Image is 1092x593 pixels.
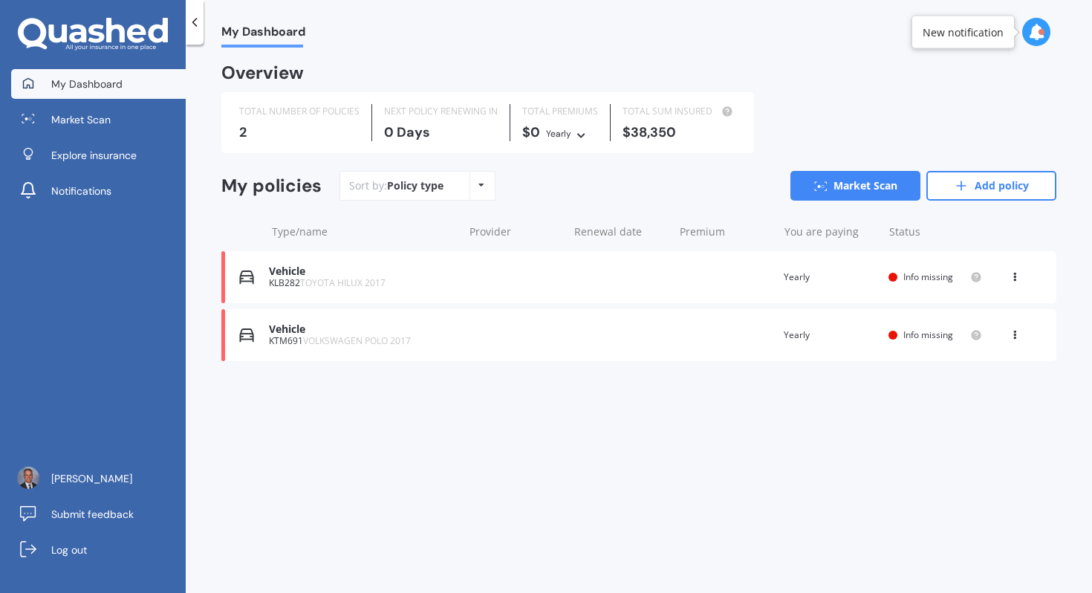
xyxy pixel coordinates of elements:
[623,125,736,140] div: $38,350
[11,105,186,135] a: Market Scan
[221,25,305,45] span: My Dashboard
[51,148,137,163] span: Explore insurance
[269,323,455,336] div: Vehicle
[784,224,877,239] div: You are paying
[303,334,411,347] span: VOLKSWAGEN POLO 2017
[387,178,443,193] div: Policy type
[889,224,982,239] div: Status
[349,178,443,193] div: Sort by:
[51,77,123,91] span: My Dashboard
[784,328,877,343] div: Yearly
[221,175,322,197] div: My policies
[546,126,571,141] div: Yearly
[926,171,1056,201] a: Add policy
[522,125,598,141] div: $0
[784,270,877,285] div: Yearly
[269,278,455,288] div: KLB282
[384,104,498,119] div: NEXT POLICY RENEWING IN
[11,176,186,206] a: Notifications
[11,69,186,99] a: My Dashboard
[903,270,953,283] span: Info missing
[469,224,562,239] div: Provider
[51,471,132,486] span: [PERSON_NAME]
[903,328,953,341] span: Info missing
[51,542,87,557] span: Log out
[221,65,304,80] div: Overview
[272,224,458,239] div: Type/name
[239,270,254,285] img: Vehicle
[522,104,598,119] div: TOTAL PREMIUMS
[11,464,186,493] a: [PERSON_NAME]
[51,112,111,127] span: Market Scan
[11,499,186,529] a: Submit feedback
[51,184,111,198] span: Notifications
[680,224,773,239] div: Premium
[269,265,455,278] div: Vehicle
[923,25,1004,39] div: New notification
[574,224,667,239] div: Renewal date
[623,104,736,119] div: TOTAL SUM INSURED
[11,140,186,170] a: Explore insurance
[239,125,360,140] div: 2
[239,328,254,343] img: Vehicle
[239,104,360,119] div: TOTAL NUMBER OF POLICIES
[384,125,498,140] div: 0 Days
[11,535,186,565] a: Log out
[790,171,920,201] a: Market Scan
[51,507,134,522] span: Submit feedback
[300,276,386,289] span: TOYOTA HILUX 2017
[269,336,455,346] div: KTM691
[17,467,39,489] img: ACg8ocKgKCT2HPm9I3LSULVMtbvIIsj_URnys51ieQK_AkLbFQry_JPx=s96-c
